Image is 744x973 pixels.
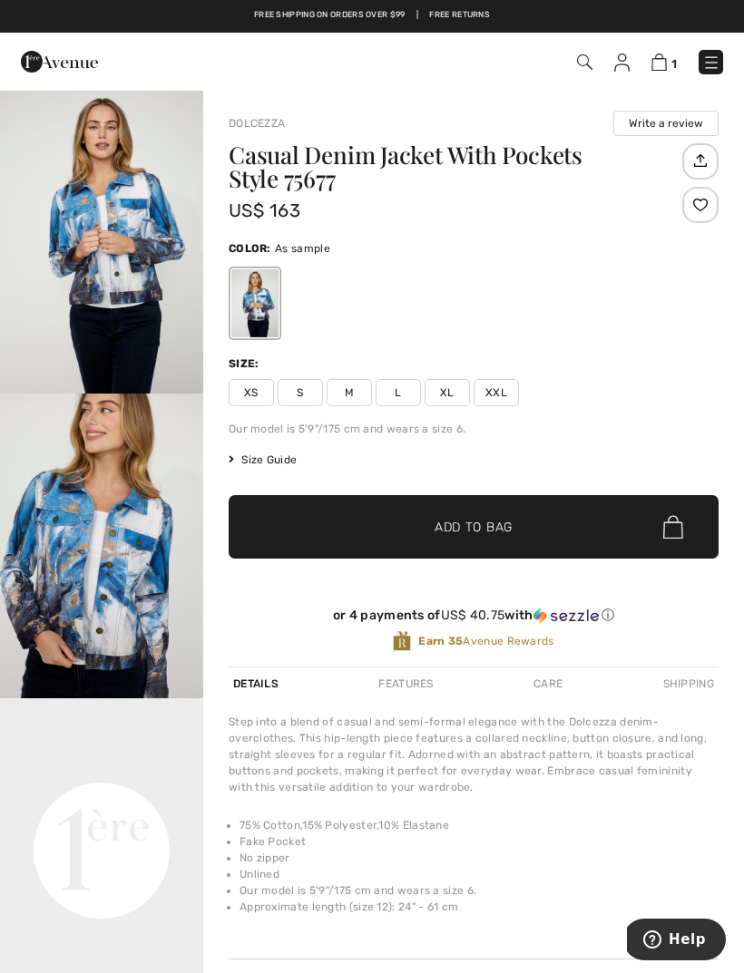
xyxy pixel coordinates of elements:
[21,44,98,80] img: 1ère Avenue
[229,495,719,559] button: Add to Bag
[577,54,592,70] img: Search
[240,899,719,915] li: Approximate length (size 12): 24" - 61 cm
[627,919,726,964] iframe: Opens a widget where you can find more information
[240,817,719,833] li: 75% Cotton,15% Polyester,10% Elastane
[229,714,719,795] div: Step into a blend of casual and semi-formal elegance with the Dolcezza denim-overclothes. This hi...
[685,145,715,176] img: Share
[327,379,372,406] span: M
[229,117,285,130] a: Dolcezza
[534,608,599,624] img: Sezzle
[435,518,513,537] span: Add to Bag
[474,379,519,406] span: XXL
[393,630,411,652] img: Avenue Rewards
[275,242,330,255] span: As sample
[651,54,667,71] img: Shopping Bag
[254,9,406,22] a: Free shipping on orders over $99
[416,9,418,22] span: |
[229,452,297,468] span: Size Guide
[702,54,720,72] img: Menu
[278,379,323,406] span: S
[229,242,271,255] span: Color:
[441,608,505,623] span: US$ 40.75
[229,667,283,700] div: Details
[229,421,719,437] div: Our model is 5'9"/175 cm and wears a size 6.
[229,608,719,630] div: or 4 payments ofUS$ 40.75withSezzle Click to learn more about Sezzle
[614,54,630,72] img: My Info
[229,355,263,372] div: Size:
[21,52,98,69] a: 1ère Avenue
[663,515,683,539] img: Bag.svg
[374,667,437,700] div: Features
[240,850,719,866] li: No zipper
[229,143,678,190] h1: Casual Denim Jacket With Pockets Style 75677
[429,9,490,22] a: Free Returns
[418,633,553,649] span: Avenue Rewards
[651,51,677,73] a: 1
[529,667,567,700] div: Care
[425,379,470,406] span: XL
[659,667,719,700] div: Shipping
[240,866,719,882] li: Unlined
[229,199,300,221] span: US$ 163
[376,379,421,406] span: L
[418,635,463,647] strong: Earn 35
[240,833,719,850] li: Fake Pocket
[671,57,677,71] span: 1
[613,111,719,136] button: Write a review
[231,269,279,337] div: As sample
[229,379,274,406] span: XS
[240,882,719,899] li: Our model is 5'9"/175 cm and wears a size 6.
[229,608,719,624] div: or 4 payments of with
